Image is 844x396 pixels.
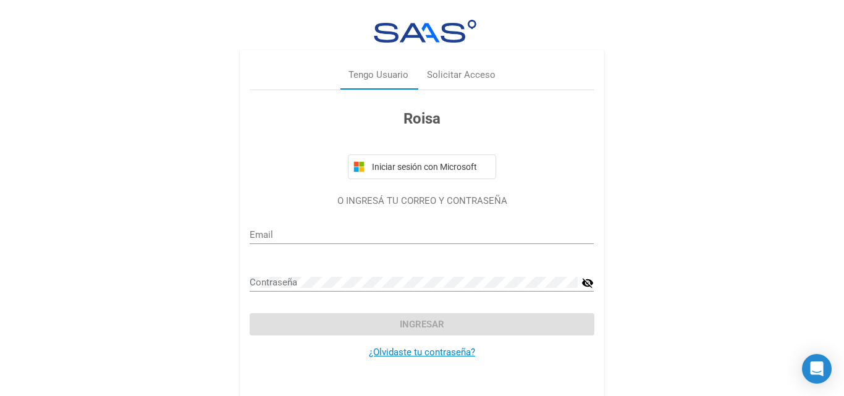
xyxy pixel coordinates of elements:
[348,154,496,179] button: Iniciar sesión con Microsoft
[250,107,594,130] h3: Roisa
[250,194,594,208] p: O INGRESÁ TU CORREO Y CONTRASEÑA
[369,347,475,358] a: ¿Olvidaste tu contraseña?
[250,313,594,335] button: Ingresar
[348,68,408,82] div: Tengo Usuario
[369,162,491,172] span: Iniciar sesión con Microsoft
[581,276,594,290] mat-icon: visibility_off
[400,319,444,330] span: Ingresar
[427,68,496,82] div: Solicitar Acceso
[802,354,832,384] div: Open Intercom Messenger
